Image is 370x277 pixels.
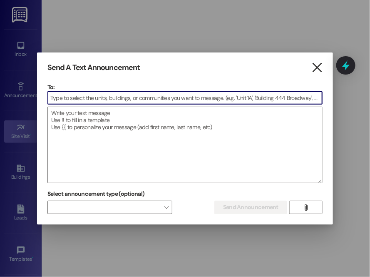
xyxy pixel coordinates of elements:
i:  [303,204,309,211]
button: Send Announcement [214,201,287,214]
i:  [311,63,323,72]
h3: Send A Text Announcement [47,63,140,72]
label: Select announcement type (optional) [47,187,145,200]
span: Send Announcement [223,203,278,212]
p: To: [47,83,323,91]
input: Type to select the units, buildings, or communities you want to message. (e.g. 'Unit 1A', 'Buildi... [48,92,322,104]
